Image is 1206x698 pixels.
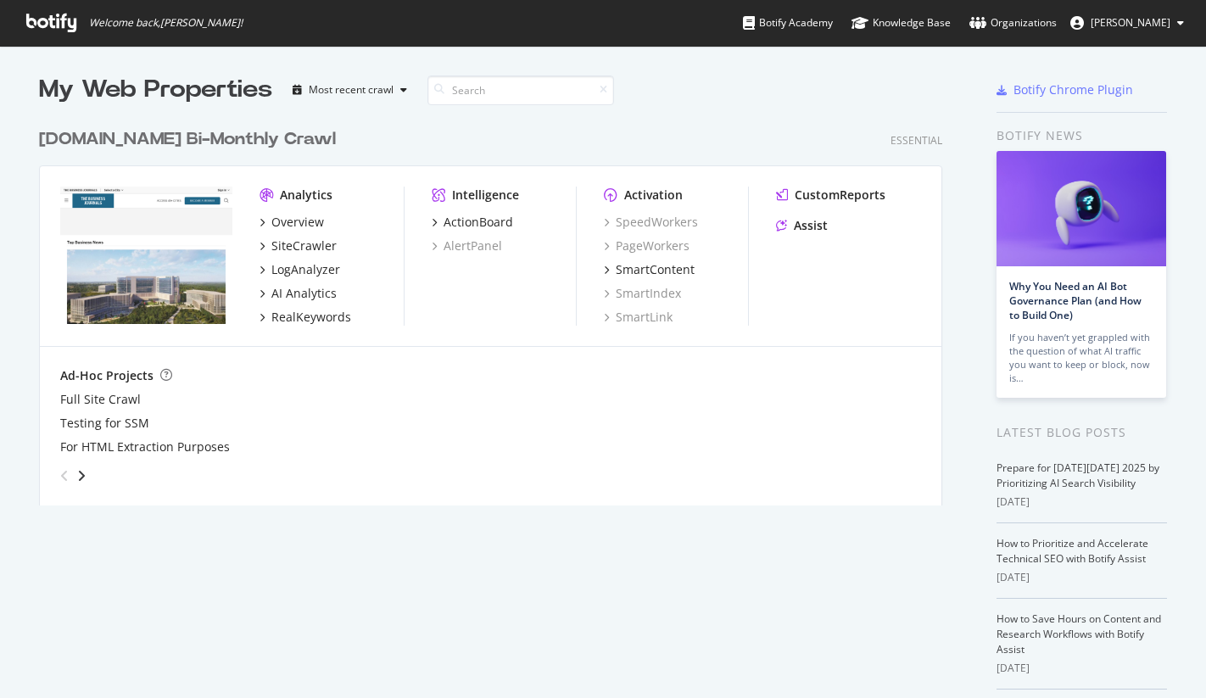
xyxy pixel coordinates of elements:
[60,438,230,455] a: For HTML Extraction Purposes
[997,151,1166,266] img: Why You Need an AI Bot Governance Plan (and How to Build One)
[260,214,324,231] a: Overview
[39,73,272,107] div: My Web Properties
[271,214,324,231] div: Overview
[997,423,1167,442] div: Latest Blog Posts
[427,75,614,105] input: Search
[997,494,1167,510] div: [DATE]
[60,391,141,408] a: Full Site Crawl
[969,14,1057,31] div: Organizations
[89,16,243,30] span: Welcome back, [PERSON_NAME] !
[776,187,885,204] a: CustomReports
[260,261,340,278] a: LogAnalyzer
[271,285,337,302] div: AI Analytics
[260,309,351,326] a: RealKeywords
[851,14,951,31] div: Knowledge Base
[604,309,673,326] a: SmartLink
[795,187,885,204] div: CustomReports
[271,309,351,326] div: RealKeywords
[997,661,1167,676] div: [DATE]
[309,85,394,95] div: Most recent crawl
[271,261,340,278] div: LogAnalyzer
[997,611,1161,656] a: How to Save Hours on Content and Research Workflows with Botify Assist
[997,570,1167,585] div: [DATE]
[60,367,154,384] div: Ad-Hoc Projects
[997,461,1159,490] a: Prepare for [DATE][DATE] 2025 by Prioritizing AI Search Visibility
[616,261,695,278] div: SmartContent
[271,237,337,254] div: SiteCrawler
[997,536,1148,566] a: How to Prioritize and Accelerate Technical SEO with Botify Assist
[776,217,828,234] a: Assist
[39,127,343,152] a: [DOMAIN_NAME] Bi-Monthly Crawl
[794,217,828,234] div: Assist
[60,415,149,432] a: Testing for SSM
[432,237,502,254] a: AlertPanel
[260,237,337,254] a: SiteCrawler
[286,76,414,103] button: Most recent crawl
[39,107,956,505] div: grid
[260,285,337,302] a: AI Analytics
[75,467,87,484] div: angle-right
[1091,15,1170,30] span: Tyson Bird
[604,214,698,231] a: SpeedWorkers
[53,462,75,489] div: angle-left
[743,14,833,31] div: Botify Academy
[280,187,332,204] div: Analytics
[624,187,683,204] div: Activation
[604,237,690,254] a: PageWorkers
[604,285,681,302] a: SmartIndex
[432,214,513,231] a: ActionBoard
[997,81,1133,98] a: Botify Chrome Plugin
[444,214,513,231] div: ActionBoard
[452,187,519,204] div: Intelligence
[1013,81,1133,98] div: Botify Chrome Plugin
[891,133,942,148] div: Essential
[604,261,695,278] a: SmartContent
[1009,331,1153,385] div: If you haven’t yet grappled with the question of what AI traffic you want to keep or block, now is…
[997,126,1167,145] div: Botify news
[60,187,232,324] img: www.bizjournals.com
[39,127,336,152] div: [DOMAIN_NAME] Bi-Monthly Crawl
[1057,9,1198,36] button: [PERSON_NAME]
[1009,279,1142,322] a: Why You Need an AI Bot Governance Plan (and How to Build One)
